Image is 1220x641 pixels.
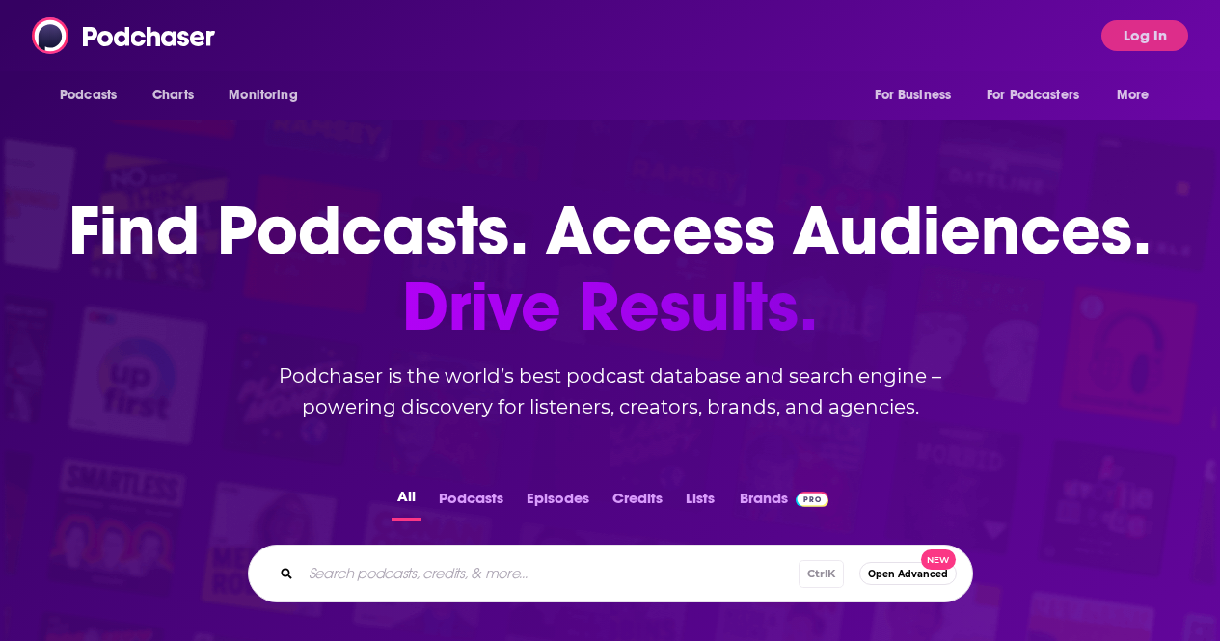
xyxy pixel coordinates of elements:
span: Open Advanced [868,569,948,579]
span: For Business [875,82,951,109]
span: Drive Results. [68,269,1152,345]
span: Monitoring [229,82,297,109]
button: Log In [1101,20,1188,51]
button: open menu [974,77,1107,114]
span: For Podcasters [987,82,1079,109]
a: BrandsPodchaser Pro [740,484,829,521]
button: open menu [215,77,322,114]
input: Search podcasts, credits, & more... [301,558,799,589]
span: New [921,549,956,570]
h2: Podchaser is the world’s best podcast database and search engine – powering discovery for listene... [225,361,996,422]
button: Lists [680,484,720,521]
img: Podchaser Pro [796,492,829,507]
span: More [1117,82,1150,109]
span: Ctrl K [799,560,844,588]
button: open menu [1103,77,1174,114]
img: Podchaser - Follow, Share and Rate Podcasts [32,17,217,54]
span: Charts [152,82,194,109]
button: Credits [607,484,668,521]
span: Podcasts [60,82,117,109]
a: Charts [140,77,205,114]
button: All [392,484,421,521]
button: Open AdvancedNew [859,562,957,585]
button: Podcasts [433,484,509,521]
div: Search podcasts, credits, & more... [248,545,973,602]
button: open menu [46,77,142,114]
h1: Find Podcasts. Access Audiences. [68,193,1152,345]
button: Episodes [521,484,595,521]
button: open menu [861,77,975,114]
